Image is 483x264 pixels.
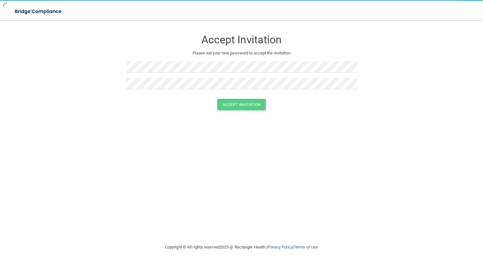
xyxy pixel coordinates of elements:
[217,99,266,110] button: Accept Invitation
[131,49,352,57] p: Please set your new password to accept the invitation
[294,245,318,249] a: Terms of Use
[267,245,292,249] a: Privacy Policy
[9,5,68,18] img: bridge_compliance_login_screen.278c3ca4.svg
[126,34,357,46] h3: Accept Invitation
[126,237,357,257] div: Copyright © All rights reserved 2025 @ Rectangle Health | |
